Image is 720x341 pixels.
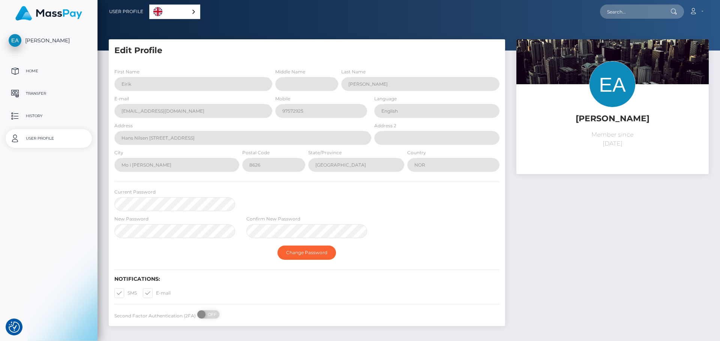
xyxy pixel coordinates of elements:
h5: Edit Profile [114,45,499,57]
button: Change Password [277,246,336,260]
label: E-mail [114,95,129,102]
span: OFF [201,310,220,319]
img: Revisit consent button [9,322,20,333]
label: Current Password [114,189,156,195]
h6: Notifications: [114,276,499,282]
a: Transfer [6,84,92,103]
label: Language [374,95,397,102]
label: E-mail [143,288,171,298]
p: Home [9,66,89,77]
p: Member since [DATE] [522,130,703,148]
a: English [150,5,200,19]
img: MassPay [15,6,82,21]
label: SMS [114,288,137,298]
label: First Name [114,68,139,75]
label: Country [407,149,426,156]
label: Address [114,122,133,129]
label: Last Name [341,68,366,75]
span: [PERSON_NAME] [6,37,92,44]
div: Language [149,4,200,19]
a: Home [6,62,92,80]
aside: Language selected: English [149,4,200,19]
p: History [9,110,89,122]
input: Search... [600,4,670,19]
button: Consent Preferences [9,322,20,333]
label: Middle Name [275,68,305,75]
a: History [6,107,92,125]
p: Transfer [9,88,89,99]
label: Address 2 [374,122,396,129]
a: User Profile [6,129,92,148]
label: Confirm New Password [246,216,300,222]
label: City [114,149,123,156]
p: User Profile [9,133,89,144]
label: Postal Code [242,149,270,156]
label: Mobile [275,95,290,102]
label: Second Factor Authentication (2FA) [114,313,196,319]
img: ... [516,39,709,167]
label: State/Province [308,149,342,156]
h5: [PERSON_NAME] [522,113,703,125]
a: User Profile [109,4,143,19]
label: New Password [114,216,148,222]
